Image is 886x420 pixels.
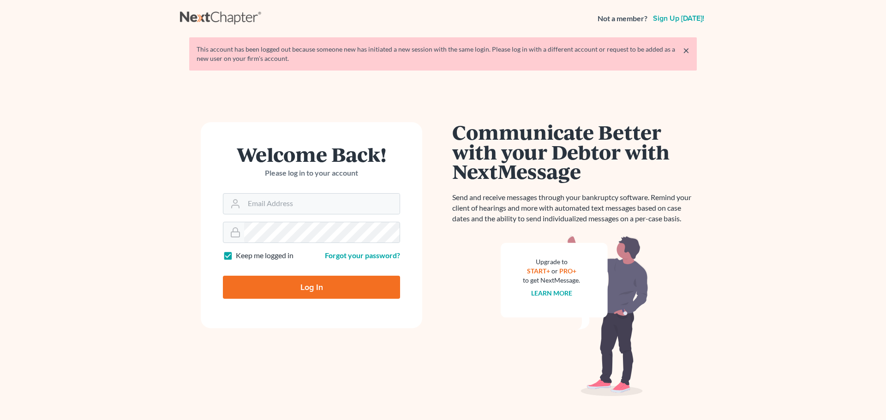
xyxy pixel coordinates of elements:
[452,122,697,181] h1: Communicate Better with your Debtor with NextMessage
[523,276,580,285] div: to get NextMessage.
[531,289,572,297] a: Learn more
[325,251,400,260] a: Forgot your password?
[236,250,293,261] label: Keep me logged in
[223,168,400,178] p: Please log in to your account
[523,257,580,266] div: Upgrade to
[197,45,689,63] div: This account has been logged out because someone new has initiated a new session with the same lo...
[651,15,706,22] a: Sign up [DATE]!
[551,267,558,275] span: or
[223,144,400,164] h1: Welcome Back!
[598,13,647,24] strong: Not a member?
[452,192,697,224] p: Send and receive messages through your bankruptcy software. Remind your client of hearings and mo...
[223,276,400,299] input: Log In
[527,267,550,275] a: START+
[244,194,400,214] input: Email Address
[559,267,576,275] a: PRO+
[683,45,689,56] a: ×
[501,235,648,396] img: nextmessage_bg-59042aed3d76b12b5cd301f8e5b87938c9018125f34e5fa2b7a6b67550977c72.svg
